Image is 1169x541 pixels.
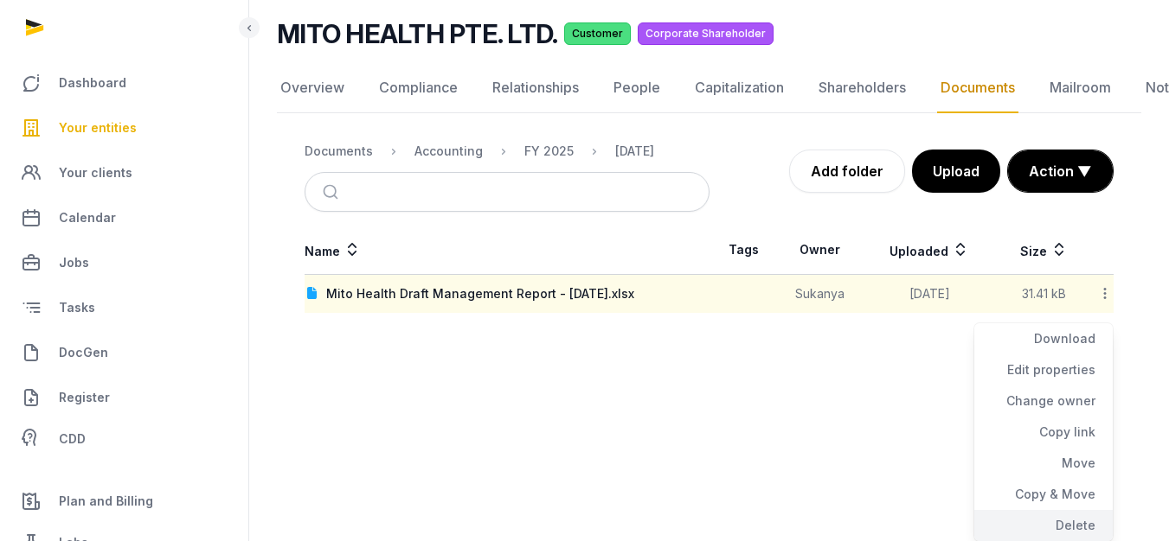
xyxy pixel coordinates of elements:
button: Action ▼ [1008,150,1113,192]
a: Add folder [789,150,905,193]
span: Your entities [59,118,137,138]
span: [DATE] [909,286,950,301]
a: Capitalization [691,63,787,113]
div: Mito Health Draft Management Report - [DATE].xlsx [326,285,634,302]
a: Your entities [14,107,234,149]
a: Calendar [14,197,234,239]
a: Documents [937,63,1018,113]
a: DocGen [14,332,234,373]
nav: Tabs [277,63,1141,113]
a: Compliance [376,63,461,113]
a: Relationships [489,63,582,113]
button: Submit [312,173,353,211]
div: Accounting [414,143,483,160]
th: Tags [710,226,779,275]
td: Sukanya [778,275,861,314]
div: Move [974,448,1113,479]
span: Calendar [59,207,116,228]
td: 31.41 kB [998,275,1090,314]
a: Overview [277,63,348,113]
span: Customer [564,22,631,45]
h2: MITO HEALTH PTE. LTD. [277,18,557,49]
a: Plan and Billing [14,481,234,522]
th: Owner [778,226,861,275]
span: Dashboard [59,73,126,93]
span: Plan and Billing [59,491,153,512]
th: Uploaded [862,226,998,275]
span: Corporate Shareholder [638,22,774,45]
a: CDD [14,422,234,456]
span: Register [59,387,110,408]
img: document.svg [305,287,319,301]
a: Your clients [14,152,234,194]
a: Tasks [14,287,234,328]
div: Edit properties [974,354,1113,385]
button: Upload [912,150,1000,193]
div: Download [974,323,1113,354]
span: Jobs [59,252,89,273]
th: Name [305,226,710,275]
span: Your clients [59,162,132,183]
div: Delete [974,510,1113,541]
a: Shareholders [815,63,909,113]
div: FY 2025 [524,143,574,160]
a: Dashboard [14,62,234,104]
div: Copy & Move [974,479,1113,510]
a: Mailroom [1046,63,1114,113]
th: Size [998,226,1090,275]
a: Jobs [14,242,234,283]
div: Copy link [974,417,1113,448]
a: People [610,63,664,113]
div: [DATE] [615,143,654,160]
nav: Breadcrumb [305,130,710,172]
div: Change owner [974,385,1113,417]
span: DocGen [59,342,108,363]
span: CDD [59,429,86,449]
div: Documents [305,143,373,160]
a: Register [14,377,234,418]
span: Tasks [59,297,95,318]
